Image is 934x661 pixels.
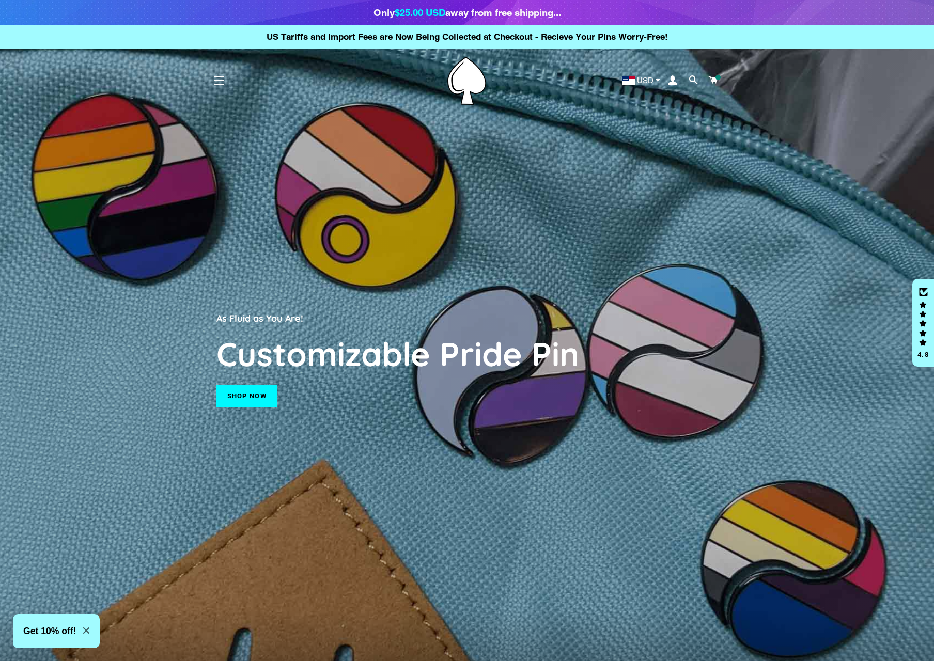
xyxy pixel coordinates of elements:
img: Pin-Ace [447,57,486,105]
div: 4.8 [917,351,929,358]
a: Shop now [216,385,277,407]
p: As Fluid as You Are! [216,311,718,325]
span: USD [637,76,653,84]
span: $25.00 USD [395,7,445,18]
div: Click to open Judge.me floating reviews tab [912,279,934,367]
h2: Customizable Pride Pin [216,333,718,374]
div: Only away from free shipping... [373,5,561,20]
